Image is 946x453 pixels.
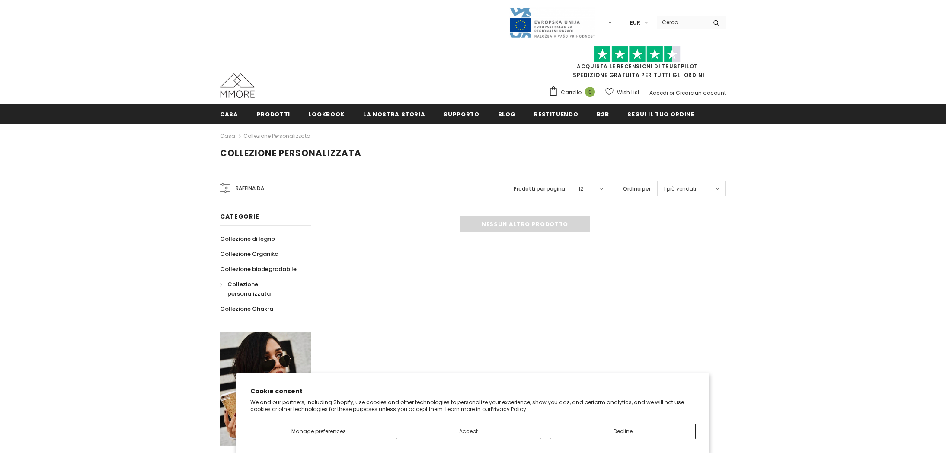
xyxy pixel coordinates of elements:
img: Casi MMORE [220,73,255,98]
span: Collezione di legno [220,235,275,243]
span: Manage preferences [291,427,346,435]
span: Casa [220,110,238,118]
span: I più venduti [664,185,696,193]
input: Search Site [657,16,706,29]
span: Wish List [617,88,639,97]
a: La nostra storia [363,104,425,124]
a: Collezione Organika [220,246,278,262]
span: Collezione Chakra [220,305,273,313]
span: Blog [498,110,516,118]
span: Collezione personalizzata [227,280,271,298]
span: Segui il tuo ordine [627,110,694,118]
a: Collezione personalizzata [243,132,310,140]
span: Categorie [220,212,259,221]
a: Creare un account [676,89,726,96]
a: B2B [597,104,609,124]
span: Carrello [561,88,582,97]
a: Wish List [605,85,639,100]
span: Prodotti [257,110,290,118]
a: Lookbook [309,104,345,124]
a: Segui il tuo ordine [627,104,694,124]
span: Lookbook [309,110,345,118]
span: La nostra storia [363,110,425,118]
span: Collezione biodegradabile [220,265,297,273]
span: Restituendo [534,110,578,118]
span: Collezione Organika [220,250,278,258]
h2: Cookie consent [250,387,696,396]
p: We and our partners, including Shopify, use cookies and other technologies to personalize your ex... [250,399,696,412]
span: B2B [597,110,609,118]
img: Javni Razpis [509,7,595,38]
a: Accedi [649,89,668,96]
button: Decline [550,424,696,439]
label: Ordina per [623,185,651,193]
a: Restituendo [534,104,578,124]
span: 0 [585,87,595,97]
a: Collezione di legno [220,231,275,246]
a: Carrello 0 [549,86,599,99]
a: Blog [498,104,516,124]
button: Manage preferences [250,424,387,439]
span: Collezione personalizzata [220,147,361,159]
a: supporto [444,104,479,124]
a: Javni Razpis [509,19,595,26]
a: Acquista le recensioni di TrustPilot [577,63,698,70]
a: Collezione personalizzata [220,277,301,301]
a: Privacy Policy [491,405,526,413]
span: EUR [630,19,640,27]
a: Collezione Chakra [220,301,273,316]
a: Casa [220,104,238,124]
a: Collezione biodegradabile [220,262,297,277]
img: Fidati di Pilot Stars [594,46,681,63]
span: 12 [578,185,583,193]
a: Casa [220,131,235,141]
button: Accept [396,424,542,439]
span: or [669,89,674,96]
span: Raffina da [236,184,264,193]
span: SPEDIZIONE GRATUITA PER TUTTI GLI ORDINI [549,50,726,79]
a: Prodotti [257,104,290,124]
label: Prodotti per pagina [514,185,565,193]
span: supporto [444,110,479,118]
